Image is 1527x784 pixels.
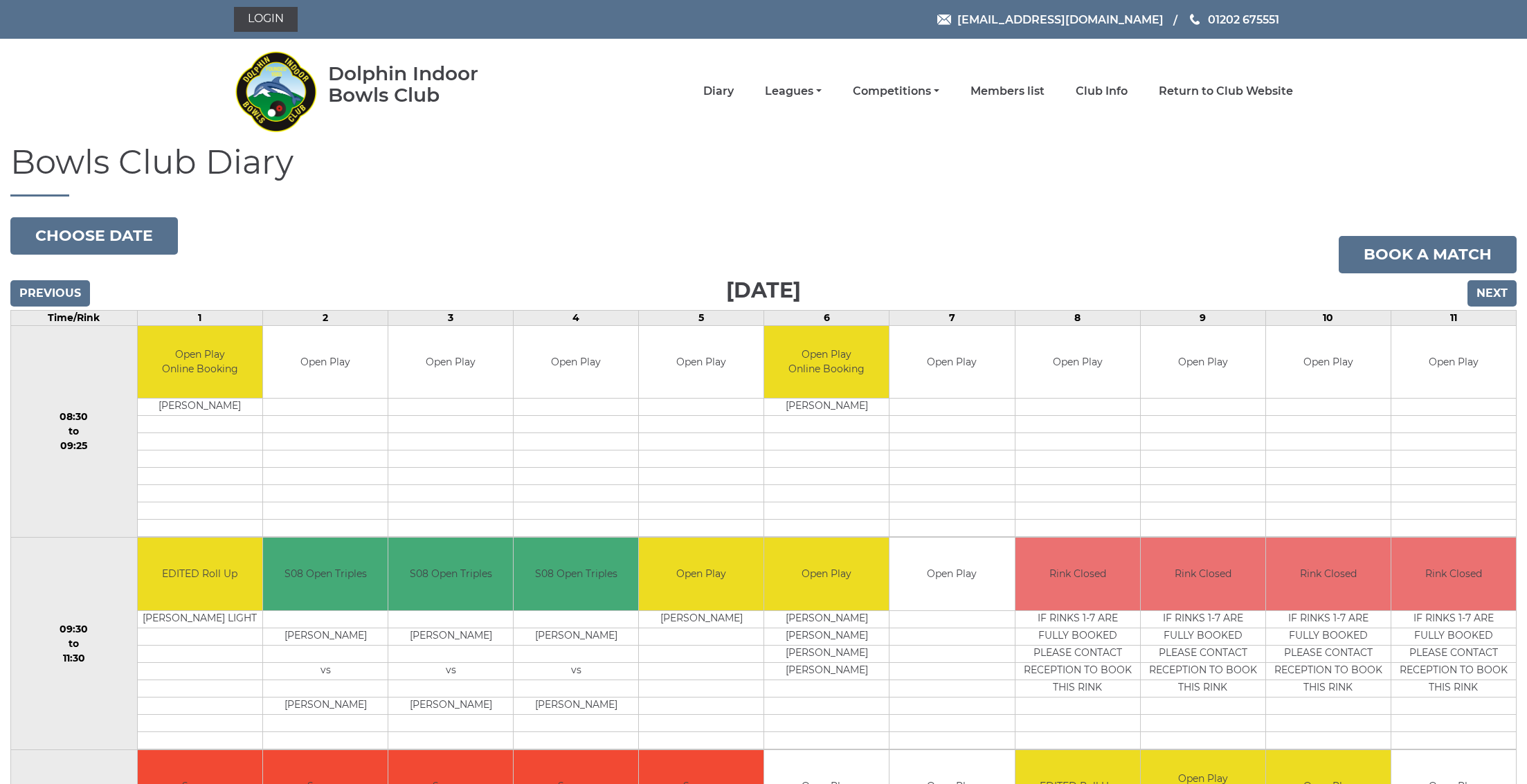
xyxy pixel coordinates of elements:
[1015,628,1140,645] td: FULLY BOOKED
[137,310,262,325] td: 1
[1391,538,1516,610] td: Rink Closed
[1266,662,1391,680] td: RECEPTION TO BOOK
[1266,628,1391,645] td: FULLY BOOKED
[889,538,1014,610] td: Open Play
[263,697,388,714] td: [PERSON_NAME]
[1391,610,1516,628] td: IF RINKS 1-7 ARE
[1076,84,1128,99] a: Club Info
[1141,538,1265,610] td: Rink Closed
[234,7,298,32] a: Login
[11,538,138,750] td: 09:30 to 11:30
[1266,680,1391,697] td: THIS RINK
[765,84,822,99] a: Leagues
[11,310,138,325] td: Time/Rink
[937,15,951,25] img: Email
[514,697,638,714] td: [PERSON_NAME]
[262,310,388,325] td: 2
[1015,662,1140,680] td: RECEPTION TO BOOK
[764,326,889,399] td: Open Play Online Booking
[1015,610,1140,628] td: IF RINKS 1-7 ARE
[1391,310,1516,325] td: 11
[1141,680,1265,697] td: THIS RINK
[1141,628,1265,645] td: FULLY BOOKED
[514,662,638,680] td: vs
[263,662,388,680] td: vs
[1188,11,1279,28] a: Phone us 01202 675551
[957,12,1164,26] span: [EMAIL_ADDRESS][DOMAIN_NAME]
[1015,645,1140,662] td: PLEASE CONTACT
[764,310,889,325] td: 6
[1391,326,1516,399] td: Open Play
[138,326,262,399] td: Open Play Online Booking
[388,310,514,325] td: 3
[1141,645,1265,662] td: PLEASE CONTACT
[514,538,638,610] td: S08 Open Triples
[263,326,388,399] td: Open Play
[388,628,513,645] td: [PERSON_NAME]
[1015,326,1140,399] td: Open Play
[1190,14,1200,25] img: Phone us
[1266,645,1391,662] td: PLEASE CONTACT
[639,326,763,399] td: Open Play
[1266,326,1391,399] td: Open Play
[1467,280,1517,307] input: Next
[703,84,734,99] a: Diary
[388,662,513,680] td: vs
[1339,236,1517,273] a: Book a match
[764,662,889,680] td: [PERSON_NAME]
[11,325,138,538] td: 08:30 to 09:25
[138,610,262,628] td: [PERSON_NAME] LIGHT
[388,697,513,714] td: [PERSON_NAME]
[764,645,889,662] td: [PERSON_NAME]
[263,628,388,645] td: [PERSON_NAME]
[1391,680,1516,697] td: THIS RINK
[1015,680,1140,697] td: THIS RINK
[10,144,1517,197] h1: Bowls Club Diary
[764,610,889,628] td: [PERSON_NAME]
[764,538,889,610] td: Open Play
[889,310,1015,325] td: 7
[1141,326,1265,399] td: Open Play
[514,628,638,645] td: [PERSON_NAME]
[937,11,1164,28] a: Email [EMAIL_ADDRESS][DOMAIN_NAME]
[328,63,523,106] div: Dolphin Indoor Bowls Club
[639,610,763,628] td: [PERSON_NAME]
[388,326,513,399] td: Open Play
[1391,628,1516,645] td: FULLY BOOKED
[10,280,90,307] input: Previous
[1141,662,1265,680] td: RECEPTION TO BOOK
[263,538,388,610] td: S08 Open Triples
[138,538,262,610] td: EDITED Roll Up
[1159,84,1293,99] a: Return to Club Website
[1391,645,1516,662] td: PLEASE CONTACT
[1265,310,1391,325] td: 10
[1391,662,1516,680] td: RECEPTION TO BOOK
[10,217,178,255] button: Choose date
[639,310,764,325] td: 5
[1208,12,1279,26] span: 01202 675551
[853,84,939,99] a: Competitions
[1015,538,1140,610] td: Rink Closed
[234,43,317,140] img: Dolphin Indoor Bowls Club
[138,399,262,416] td: [PERSON_NAME]
[1015,310,1140,325] td: 8
[514,310,639,325] td: 4
[764,628,889,645] td: [PERSON_NAME]
[970,84,1045,99] a: Members list
[1266,610,1391,628] td: IF RINKS 1-7 ARE
[1141,610,1265,628] td: IF RINKS 1-7 ARE
[764,399,889,416] td: [PERSON_NAME]
[889,326,1014,399] td: Open Play
[388,538,513,610] td: S08 Open Triples
[1266,538,1391,610] td: Rink Closed
[639,538,763,610] td: Open Play
[1140,310,1265,325] td: 9
[514,326,638,399] td: Open Play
